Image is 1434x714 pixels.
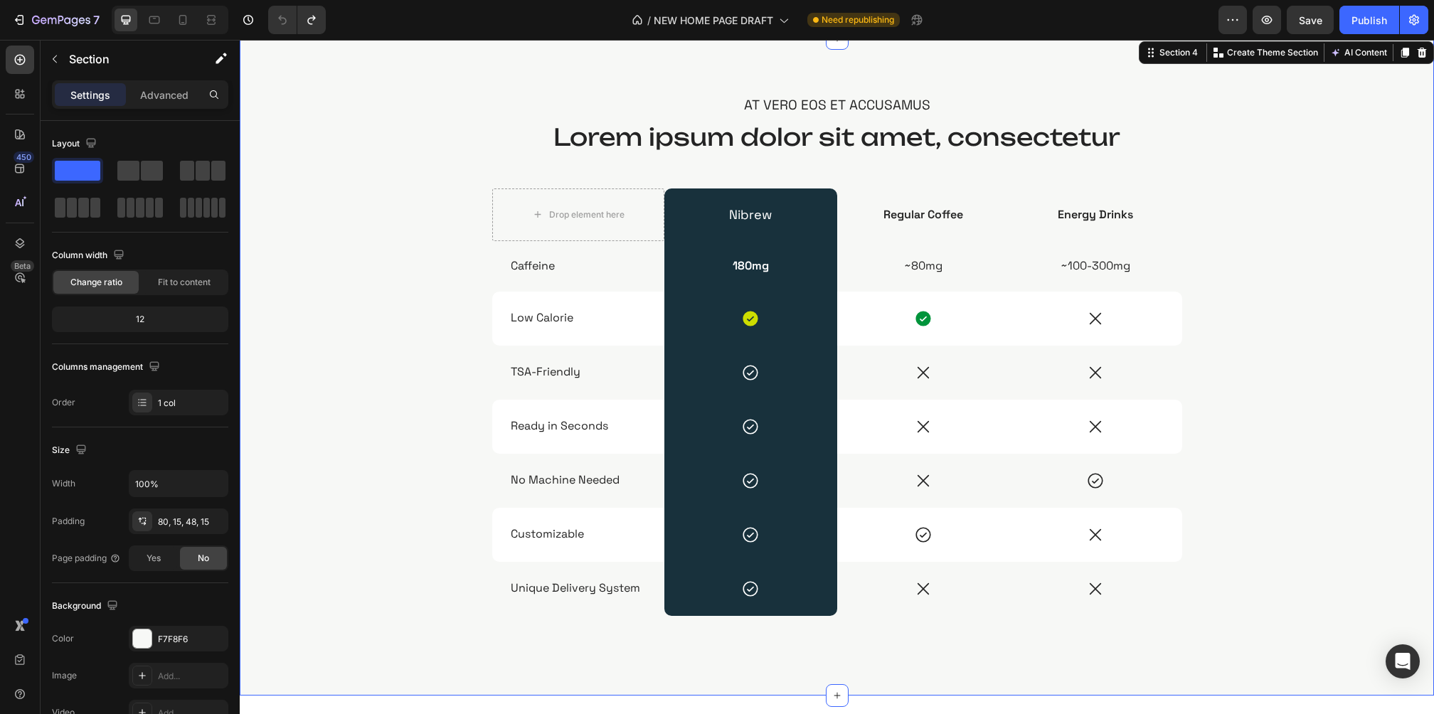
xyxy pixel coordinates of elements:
p: Ready in Seconds [271,379,407,394]
p: Create Theme Section [987,6,1078,19]
div: 1 col [158,397,225,410]
p: Unique Delivery System [271,541,407,556]
input: Auto [129,471,228,496]
div: 450 [14,151,34,163]
div: Layout [52,134,100,154]
div: 12 [55,309,225,329]
p: No Machine Needed [271,433,407,448]
p: Regular Coffee [599,168,769,183]
p: Low Calorie [271,271,407,286]
div: Image [52,669,77,682]
div: Undo/Redo [268,6,326,34]
p: TSA-Friendly [271,325,407,340]
span: Yes [147,552,161,565]
div: Size [52,441,90,460]
div: Beta [11,260,34,272]
p: Section [69,50,186,68]
span: Fit to content [158,276,211,289]
div: Section 4 [917,6,961,19]
div: Color [52,632,74,645]
p: Advanced [140,87,188,102]
h2: Lorem ipsum dolor sit amet, consectetur [253,81,942,114]
button: 7 [6,6,106,34]
p: ~100-300mg [771,219,941,234]
div: Order [52,396,75,409]
span: / [647,13,651,28]
div: 80, 15, 48, 15 [158,516,225,528]
div: Page padding [52,552,121,565]
p: 7 [93,11,100,28]
div: Drop element here [309,169,385,181]
div: F7F8F6 [158,633,225,646]
span: Change ratio [70,276,122,289]
p: Caffeine [271,219,407,234]
button: AI Content [1088,4,1150,21]
div: Background [52,597,121,616]
button: Publish [1339,6,1399,34]
div: Publish [1351,13,1387,28]
p: At vero eos et accusamus [254,57,941,75]
span: Need republishing [822,14,894,26]
div: Width [52,477,75,490]
p: Customizable [271,487,407,502]
div: Open Intercom Messenger [1386,644,1420,678]
span: Save [1299,14,1322,26]
span: NEW HOME PAGE DRAFT [654,13,773,28]
div: Columns management [52,358,163,377]
div: Column width [52,246,127,265]
span: No [198,552,209,565]
p: 180mg [426,219,596,234]
div: Add... [158,670,225,683]
p: ~80mg [599,219,769,234]
iframe: Design area [240,40,1434,714]
button: Save [1287,6,1334,34]
p: Energy Drinks [771,168,941,183]
p: Nibrew [426,167,596,183]
p: Settings [70,87,110,102]
div: Padding [52,515,85,528]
